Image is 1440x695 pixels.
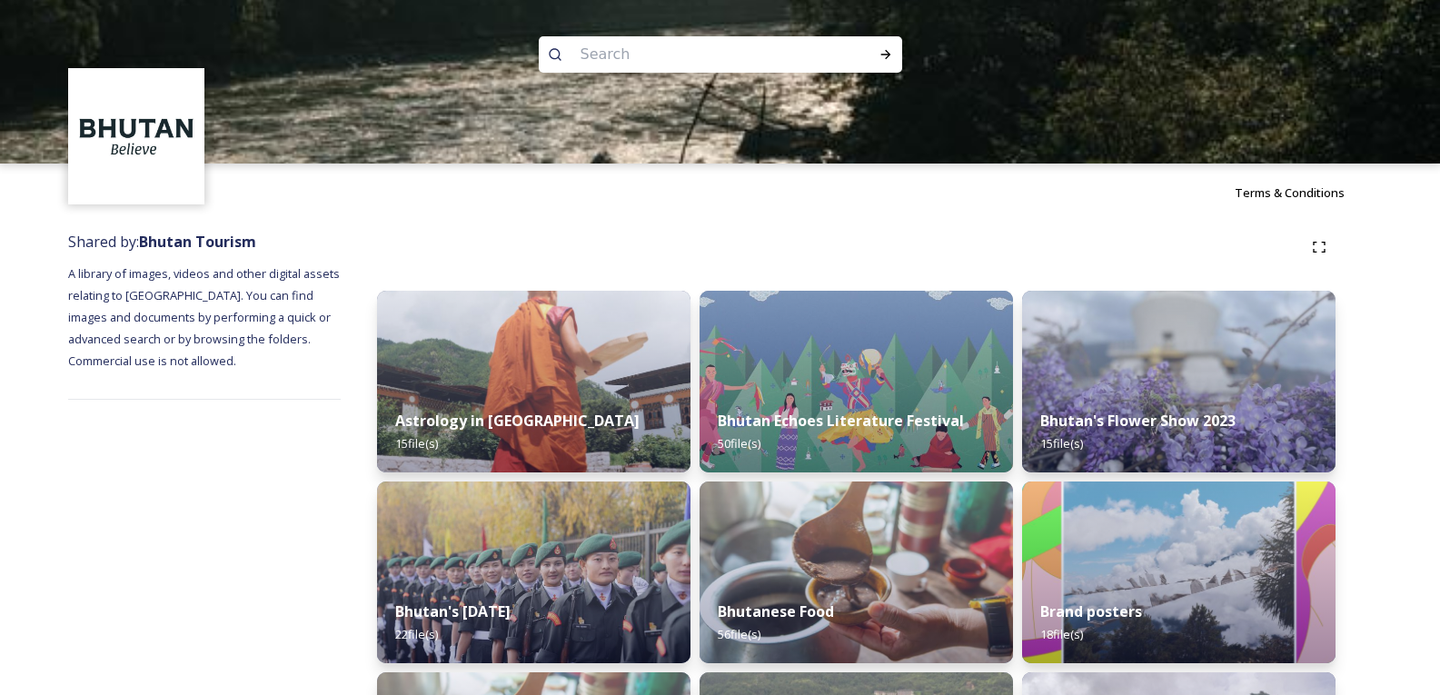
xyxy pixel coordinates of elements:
[1022,291,1336,472] img: Bhutan%2520Flower%2520Show2.jpg
[395,435,438,452] span: 15 file(s)
[395,601,511,621] strong: Bhutan's [DATE]
[700,482,1013,663] img: Bumdeling%2520090723%2520by%2520Amp%2520Sripimanwat-4.jpg
[395,411,640,431] strong: Astrology in [GEOGRAPHIC_DATA]
[571,35,820,74] input: Search
[1040,626,1083,642] span: 18 file(s)
[377,291,690,472] img: _SCH1465.jpg
[718,435,760,452] span: 50 file(s)
[718,411,964,431] strong: Bhutan Echoes Literature Festival
[1040,601,1142,621] strong: Brand posters
[718,626,760,642] span: 56 file(s)
[1040,411,1236,431] strong: Bhutan's Flower Show 2023
[395,626,438,642] span: 22 file(s)
[1022,482,1336,663] img: Bhutan_Believe_800_1000_4.jpg
[718,601,834,621] strong: Bhutanese Food
[71,71,203,203] img: BT_Logo_BB_Lockup_CMYK_High%2520Res.jpg
[1040,435,1083,452] span: 15 file(s)
[377,482,690,663] img: Bhutan%2520National%2520Day10.jpg
[700,291,1013,472] img: Bhutan%2520Echoes7.jpg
